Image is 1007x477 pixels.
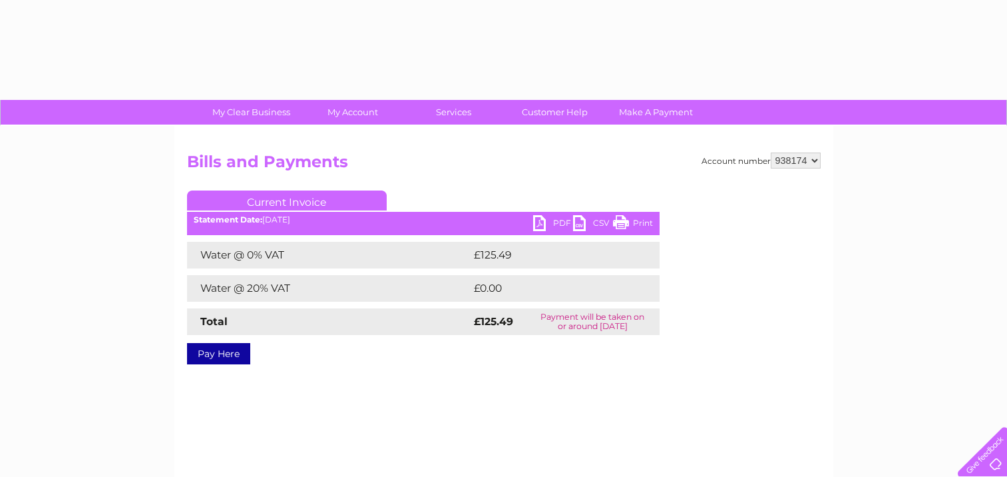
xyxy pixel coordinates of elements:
a: CSV [573,215,613,235]
td: Water @ 0% VAT [187,242,471,268]
a: Customer Help [500,100,610,125]
a: Current Invoice [187,191,387,211]
div: [DATE] [187,215,660,225]
h2: Bills and Payments [187,153,821,178]
a: My Account [298,100,407,125]
b: Statement Date: [194,215,262,225]
a: My Clear Business [196,100,306,125]
a: Print [613,215,653,235]
a: Make A Payment [601,100,711,125]
a: PDF [533,215,573,235]
strong: £125.49 [474,315,513,328]
td: £125.49 [471,242,635,268]
a: Pay Here [187,343,250,364]
a: Services [399,100,508,125]
td: Water @ 20% VAT [187,275,471,302]
td: Payment will be taken on or around [DATE] [526,308,660,335]
div: Account number [702,153,821,169]
td: £0.00 [471,275,629,302]
strong: Total [200,315,228,328]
